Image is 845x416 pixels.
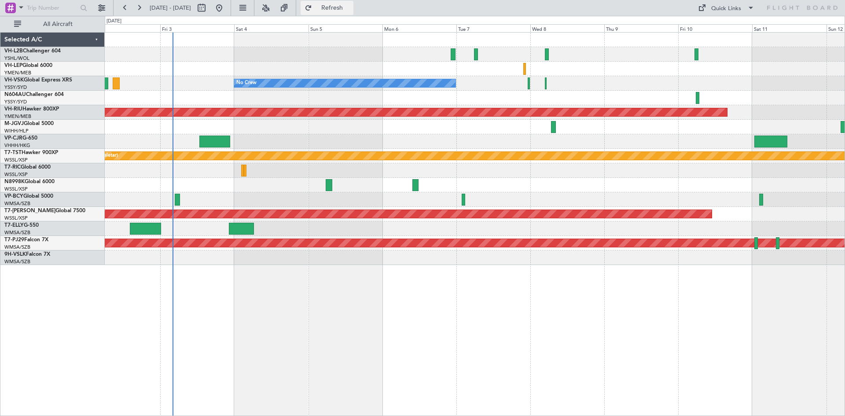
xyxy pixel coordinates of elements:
[4,208,85,214] a: T7-[PERSON_NAME]Global 7500
[4,223,24,228] span: T7-ELLY
[236,77,257,90] div: No Crew
[4,157,28,163] a: WSSL/XSP
[678,24,752,32] div: Fri 10
[4,99,27,105] a: YSSY/SYD
[4,70,31,76] a: YMEN/MEB
[4,150,22,155] span: T7-TST
[27,1,77,15] input: Trip Number
[4,244,30,250] a: WMSA/SZB
[150,4,191,12] span: [DATE] - [DATE]
[160,24,234,32] div: Fri 3
[4,121,24,126] span: M-JGVJ
[301,1,353,15] button: Refresh
[382,24,456,32] div: Mon 6
[4,229,30,236] a: WMSA/SZB
[4,92,26,97] span: N604AU
[4,128,29,134] a: WIHH/HLP
[309,24,382,32] div: Sun 5
[604,24,678,32] div: Thu 9
[4,179,25,184] span: N8998K
[10,17,96,31] button: All Aircraft
[23,21,93,27] span: All Aircraft
[4,165,21,170] span: T7-RIC
[4,200,30,207] a: WMSA/SZB
[86,24,160,32] div: Thu 2
[4,208,55,214] span: T7-[PERSON_NAME]
[4,252,50,257] a: 9H-VSLKFalcon 7X
[4,63,52,68] a: VH-LEPGlobal 6000
[4,55,29,62] a: YSHL/WOL
[4,194,53,199] a: VP-BCYGlobal 5000
[4,171,28,178] a: WSSL/XSP
[4,215,28,221] a: WSSL/XSP
[711,4,741,13] div: Quick Links
[4,194,23,199] span: VP-BCY
[4,84,27,91] a: YSSY/SYD
[4,77,24,83] span: VH-VSK
[4,150,58,155] a: T7-TSTHawker 900XP
[530,24,604,32] div: Wed 8
[4,142,30,149] a: VHHH/HKG
[4,48,23,54] span: VH-L2B
[4,252,26,257] span: 9H-VSLK
[107,18,121,25] div: [DATE]
[4,136,37,141] a: VP-CJRG-650
[694,1,759,15] button: Quick Links
[456,24,530,32] div: Tue 7
[4,107,59,112] a: VH-RIUHawker 800XP
[4,92,64,97] a: N604AUChallenger 604
[314,5,351,11] span: Refresh
[4,165,51,170] a: T7-RICGlobal 6000
[4,113,31,120] a: YMEN/MEB
[4,77,72,83] a: VH-VSKGlobal Express XRS
[4,136,22,141] span: VP-CJR
[234,24,308,32] div: Sat 4
[4,223,39,228] a: T7-ELLYG-550
[4,237,48,243] a: T7-PJ29Falcon 7X
[4,63,22,68] span: VH-LEP
[4,186,28,192] a: WSSL/XSP
[4,107,22,112] span: VH-RIU
[752,24,826,32] div: Sat 11
[4,121,54,126] a: M-JGVJGlobal 5000
[4,48,61,54] a: VH-L2BChallenger 604
[4,179,55,184] a: N8998KGlobal 6000
[4,237,24,243] span: T7-PJ29
[4,258,30,265] a: WMSA/SZB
